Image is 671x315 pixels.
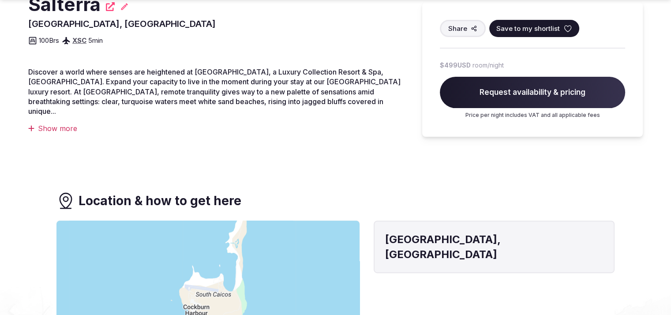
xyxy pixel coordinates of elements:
span: Share [448,24,467,33]
h4: [GEOGRAPHIC_DATA], [GEOGRAPHIC_DATA] [385,232,603,262]
span: 100 Brs [39,36,59,45]
span: 5 min [88,36,103,45]
span: room/night [472,61,504,70]
span: Request availability & pricing [440,77,625,109]
a: XSC [72,36,86,45]
button: Save to my shortlist [489,20,579,37]
button: Share [440,20,486,37]
span: [GEOGRAPHIC_DATA], [GEOGRAPHIC_DATA] [28,19,216,29]
span: Save to my shortlist [496,24,560,33]
h3: Location & how to get here [79,192,241,210]
div: Show more [28,124,405,133]
p: Price per night includes VAT and all applicable fees [440,112,625,119]
span: $499 USD [440,61,471,70]
span: Discover a world where senses are heightened at [GEOGRAPHIC_DATA], a Luxury Collection Resort & S... [28,67,401,116]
